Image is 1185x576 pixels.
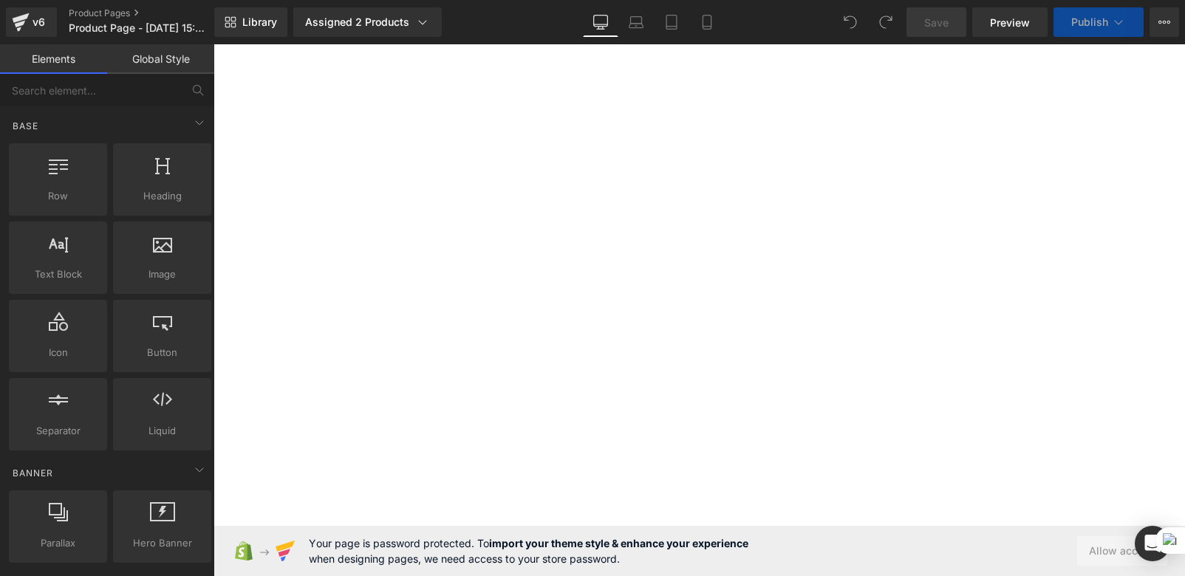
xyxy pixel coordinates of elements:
[1053,7,1144,37] button: Publish
[117,188,207,204] span: Heading
[618,7,654,37] a: Laptop
[117,535,207,551] span: Hero Banner
[1135,526,1170,561] div: Open Intercom Messenger
[117,345,207,360] span: Button
[13,535,103,551] span: Parallax
[69,7,239,19] a: Product Pages
[13,188,103,204] span: Row
[990,15,1030,30] span: Preview
[242,16,277,29] span: Library
[214,7,287,37] a: New Library
[309,535,748,566] span: Your page is password protected. To when designing pages, we need access to your store password.
[13,345,103,360] span: Icon
[836,7,865,37] button: Undo
[13,423,103,439] span: Separator
[871,7,901,37] button: Redo
[117,267,207,282] span: Image
[30,13,48,32] div: v6
[972,7,1048,37] a: Preview
[654,7,689,37] a: Tablet
[924,15,949,30] span: Save
[6,7,57,37] a: v6
[11,466,55,480] span: Banner
[117,423,207,439] span: Liquid
[305,15,430,30] div: Assigned 2 Products
[1077,536,1167,566] button: Allow access
[13,267,103,282] span: Text Block
[1071,16,1108,28] span: Publish
[11,119,40,133] span: Base
[107,44,214,74] a: Global Style
[1150,7,1179,37] button: More
[583,7,618,37] a: Desktop
[689,7,725,37] a: Mobile
[489,537,748,549] strong: import your theme style & enhance your experience
[69,22,211,34] span: Product Page - [DATE] 15:29:44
